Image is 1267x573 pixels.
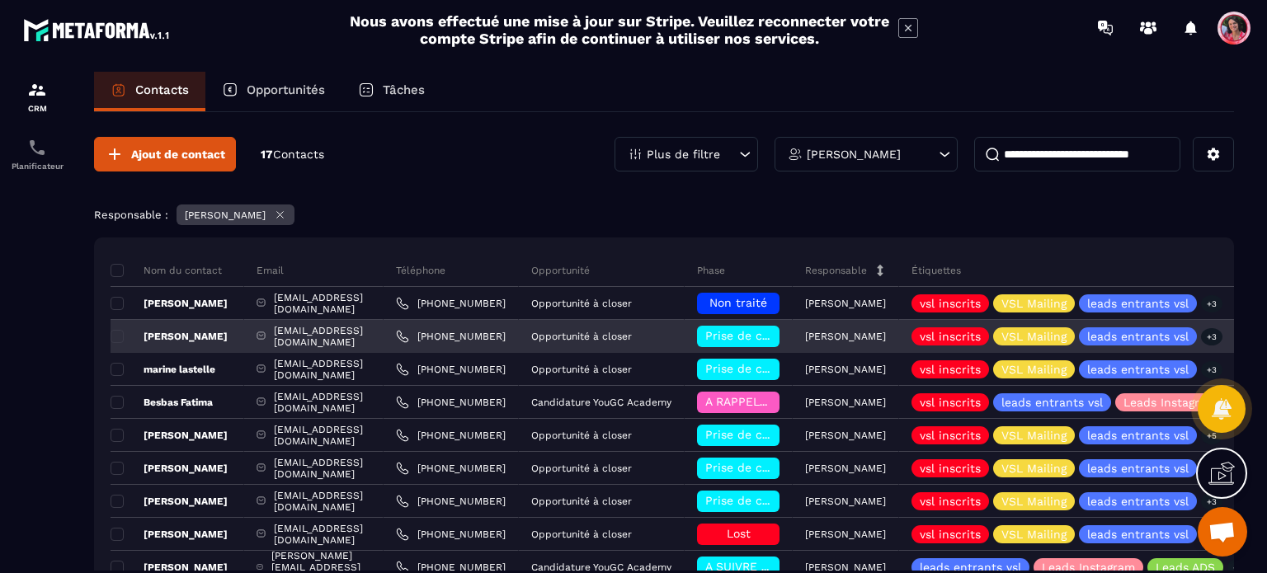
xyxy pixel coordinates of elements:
p: +3 [1201,361,1222,378]
a: schedulerschedulerPlanificateur [4,125,70,183]
p: Contacts [135,82,189,97]
p: Opportunité à closer [531,528,632,540]
img: scheduler [27,138,47,157]
p: [PERSON_NAME] [111,297,228,310]
p: Leads ADS [1156,561,1215,573]
span: Prise de contact effectuée [705,362,858,375]
p: VSL Mailing [1001,528,1067,540]
p: [PERSON_NAME] [805,463,886,474]
span: Prise de contact effectuée [705,494,858,507]
p: 17 [261,147,324,162]
a: [PHONE_NUMBER] [396,363,506,376]
p: +3 [1201,328,1222,345]
span: Non traité [709,296,767,309]
a: Contacts [94,72,205,111]
p: VSL Mailing [1001,298,1067,309]
p: [PERSON_NAME] [185,209,266,221]
p: VSL Mailing [1001,364,1067,375]
p: [PERSON_NAME] [805,397,886,408]
p: Étiquettes [911,264,961,277]
p: VSL Mailing [1001,331,1067,342]
a: Tâches [341,72,441,111]
p: Opportunité à closer [531,331,632,342]
p: vsl inscrits [920,331,981,342]
p: Opportunités [247,82,325,97]
p: [PERSON_NAME] [805,528,886,540]
p: Opportunité à closer [531,496,632,507]
a: [PHONE_NUMBER] [396,297,506,310]
p: Responsable [805,264,867,277]
a: [PHONE_NUMBER] [396,396,506,409]
p: [PERSON_NAME] [111,462,228,475]
p: [PERSON_NAME] [807,148,901,160]
h2: Nous avons effectué une mise à jour sur Stripe. Veuillez reconnecter votre compte Stripe afin de ... [349,12,890,47]
p: Candidature YouGC Academy [531,561,671,573]
span: Prise de contact effectuée [705,428,858,441]
div: Ouvrir le chat [1198,507,1247,557]
p: +3 [1201,295,1222,312]
p: [PERSON_NAME] [805,364,886,375]
p: vsl inscrits [920,496,981,507]
p: Tâches [383,82,425,97]
p: vsl inscrits [920,463,981,474]
span: A RAPPELER/GHOST/NO SHOW✖️ [705,395,892,408]
a: [PHONE_NUMBER] [396,429,506,442]
p: Opportunité à closer [531,298,632,309]
button: Ajout de contact [94,137,236,171]
p: leads entrants vsl [1087,364,1189,375]
a: [PHONE_NUMBER] [396,528,506,541]
p: VSL Mailing [1001,496,1067,507]
p: leads entrants vsl [1087,528,1189,540]
a: [PHONE_NUMBER] [396,462,506,475]
p: vsl inscrits [920,364,981,375]
p: leads entrants vsl [920,561,1021,573]
a: formationformationCRM [4,68,70,125]
p: Nom du contact [111,264,222,277]
a: Opportunités [205,72,341,111]
span: A SUIVRE ⏳ [705,560,775,573]
a: [PHONE_NUMBER] [396,330,506,343]
p: [PERSON_NAME] [805,331,886,342]
p: leads entrants vsl [1087,496,1189,507]
p: +3 [1201,493,1222,510]
p: Candidature YouGC Academy [531,397,671,408]
p: Leads Instagram [1123,397,1217,408]
p: leads entrants vsl [1087,430,1189,441]
span: Prise de contact effectuée [705,329,858,342]
p: [PERSON_NAME] [805,298,886,309]
p: Phase [697,264,725,277]
p: [PERSON_NAME] [111,330,228,343]
p: [PERSON_NAME] [111,528,228,541]
p: [PERSON_NAME] [111,429,228,442]
span: Prise de contact effectuée [705,461,858,474]
a: [PHONE_NUMBER] [396,495,506,508]
span: Lost [727,527,751,540]
p: leads entrants vsl [1087,298,1189,309]
p: [PERSON_NAME] [111,495,228,508]
p: leads entrants vsl [1001,397,1103,408]
p: Responsable : [94,209,168,221]
img: logo [23,15,172,45]
span: Ajout de contact [131,146,225,162]
p: vsl inscrits [920,397,981,408]
p: leads entrants vsl [1087,331,1189,342]
p: [PERSON_NAME] [805,561,886,573]
p: vsl inscrits [920,528,981,540]
p: vsl inscrits [920,298,981,309]
img: formation [27,80,47,100]
p: Email [257,264,284,277]
p: Besbas Fatima [111,396,213,409]
p: [PERSON_NAME] [805,430,886,441]
p: vsl inscrits [920,430,981,441]
p: Téléphone [396,264,445,277]
p: marine lastelle [111,363,215,376]
p: Plus de filtre [647,148,720,160]
p: [PERSON_NAME] [805,496,886,507]
p: leads entrants vsl [1087,463,1189,474]
p: CRM [4,104,70,113]
p: Opportunité [531,264,590,277]
p: Leads Instagram [1042,561,1135,573]
span: Contacts [273,148,324,161]
p: Opportunité à closer [531,463,632,474]
p: Opportunité à closer [531,364,632,375]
